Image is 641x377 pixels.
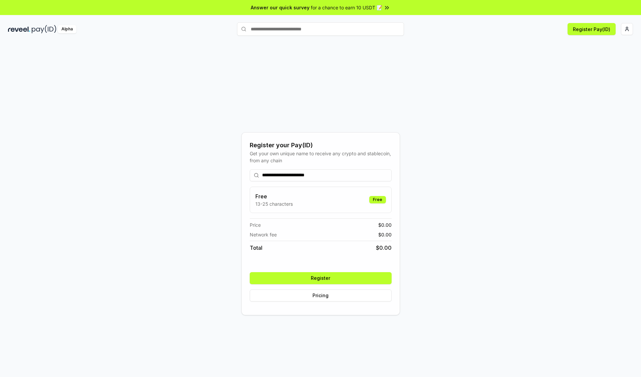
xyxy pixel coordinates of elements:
[250,231,277,238] span: Network fee
[378,231,392,238] span: $ 0.00
[250,272,392,284] button: Register
[250,221,261,228] span: Price
[251,4,309,11] span: Answer our quick survey
[32,25,56,33] img: pay_id
[311,4,382,11] span: for a chance to earn 10 USDT 📝
[250,244,262,252] span: Total
[255,200,293,207] p: 13-25 characters
[250,141,392,150] div: Register your Pay(ID)
[8,25,30,33] img: reveel_dark
[568,23,616,35] button: Register Pay(ID)
[250,290,392,302] button: Pricing
[58,25,76,33] div: Alpha
[369,196,386,203] div: Free
[378,221,392,228] span: $ 0.00
[250,150,392,164] div: Get your own unique name to receive any crypto and stablecoin, from any chain
[255,192,293,200] h3: Free
[376,244,392,252] span: $ 0.00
